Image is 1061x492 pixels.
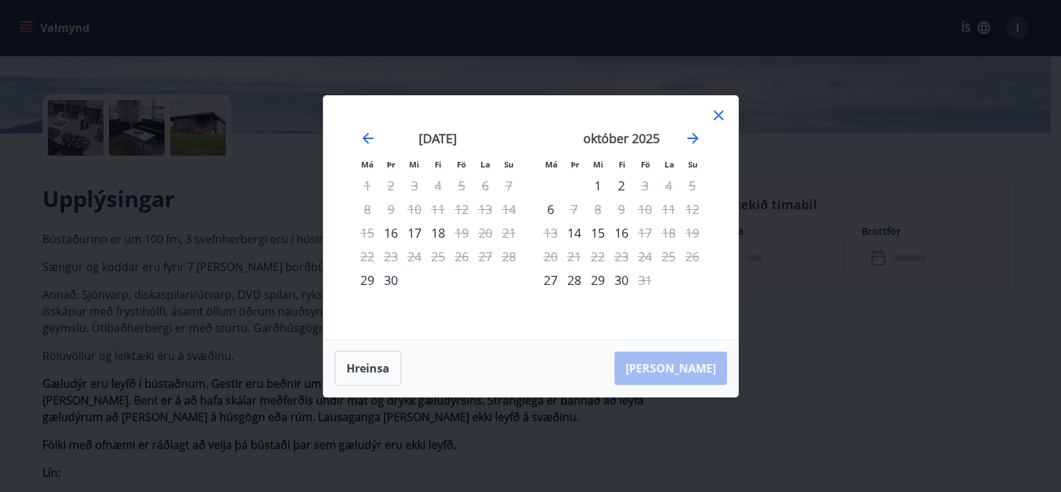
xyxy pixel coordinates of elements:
td: Not available. laugardagur, 13. september 2025 [474,197,497,221]
div: 28 [562,268,586,292]
small: Má [545,159,558,170]
td: Not available. föstudagur, 17. október 2025 [633,221,657,245]
div: Move forward to switch to the next month. [685,130,701,147]
td: Not available. fimmtudagur, 11. september 2025 [426,197,450,221]
td: Not available. laugardagur, 6. september 2025 [474,174,497,197]
div: Aðeins innritun í boði [356,268,379,292]
small: Fi [619,159,626,170]
small: Su [504,159,514,170]
small: La [665,159,674,170]
td: Not available. sunnudagur, 14. september 2025 [497,197,521,221]
div: 2 [610,174,633,197]
td: Choose miðvikudagur, 29. október 2025 as your check-in date. It’s available. [586,268,610,292]
td: Choose mánudagur, 29. september 2025 as your check-in date. It’s available. [356,268,379,292]
div: Move backward to switch to the previous month. [360,130,376,147]
td: Not available. laugardagur, 27. september 2025 [474,245,497,268]
td: Choose fimmtudagur, 30. október 2025 as your check-in date. It’s available. [610,268,633,292]
td: Not available. þriðjudagur, 7. október 2025 [562,197,586,221]
small: Þr [571,159,579,170]
td: Choose þriðjudagur, 30. september 2025 as your check-in date. It’s available. [379,268,403,292]
td: Choose þriðjudagur, 28. október 2025 as your check-in date. It’s available. [562,268,586,292]
td: Not available. föstudagur, 3. október 2025 [633,174,657,197]
td: Not available. miðvikudagur, 10. september 2025 [403,197,426,221]
td: Not available. föstudagur, 5. september 2025 [450,174,474,197]
div: 1 [586,174,610,197]
td: Not available. þriðjudagur, 23. september 2025 [379,245,403,268]
td: Not available. sunnudagur, 19. október 2025 [680,221,704,245]
small: Þr [387,159,395,170]
td: Not available. fimmtudagur, 23. október 2025 [610,245,633,268]
td: Not available. laugardagur, 11. október 2025 [657,197,680,221]
td: Choose fimmtudagur, 16. október 2025 as your check-in date. It’s available. [610,221,633,245]
td: Not available. föstudagur, 10. október 2025 [633,197,657,221]
div: Calendar [340,113,721,322]
td: Not available. laugardagur, 20. september 2025 [474,221,497,245]
td: Not available. sunnudagur, 28. september 2025 [497,245,521,268]
td: Choose þriðjudagur, 16. september 2025 as your check-in date. It’s available. [379,221,403,245]
td: Not available. þriðjudagur, 9. september 2025 [379,197,403,221]
td: Not available. laugardagur, 4. október 2025 [657,174,680,197]
small: Fi [435,159,442,170]
div: 30 [379,268,403,292]
div: 29 [586,268,610,292]
div: 18 [426,221,450,245]
div: Aðeins innritun í boði [539,268,562,292]
td: Not available. miðvikudagur, 3. september 2025 [403,174,426,197]
div: 15 [586,221,610,245]
td: Not available. mánudagur, 8. september 2025 [356,197,379,221]
td: Choose miðvikudagur, 15. október 2025 as your check-in date. It’s available. [586,221,610,245]
div: Aðeins innritun í boði [562,221,586,245]
small: Fö [457,159,466,170]
td: Not available. mánudagur, 13. október 2025 [539,221,562,245]
div: Aðeins innritun í boði [379,221,403,245]
td: Choose þriðjudagur, 14. október 2025 as your check-in date. It’s available. [562,221,586,245]
td: Not available. laugardagur, 18. október 2025 [657,221,680,245]
td: Not available. mánudagur, 20. október 2025 [539,245,562,268]
td: Not available. þriðjudagur, 2. september 2025 [379,174,403,197]
div: Aðeins útritun í boði [562,197,586,221]
td: Not available. mánudagur, 15. september 2025 [356,221,379,245]
td: Choose fimmtudagur, 18. september 2025 as your check-in date. It’s available. [426,221,450,245]
td: Choose fimmtudagur, 2. október 2025 as your check-in date. It’s available. [610,174,633,197]
small: La [481,159,490,170]
td: Not available. sunnudagur, 26. október 2025 [680,245,704,268]
td: Choose mánudagur, 27. október 2025 as your check-in date. It’s available. [539,268,562,292]
td: Not available. sunnudagur, 12. október 2025 [680,197,704,221]
td: Not available. miðvikudagur, 8. október 2025 [586,197,610,221]
div: Aðeins innritun í boði [539,197,562,221]
td: Not available. mánudagur, 1. september 2025 [356,174,379,197]
td: Not available. sunnudagur, 7. september 2025 [497,174,521,197]
td: Not available. sunnudagur, 5. október 2025 [680,174,704,197]
div: Aðeins útritun í boði [633,268,657,292]
small: Mi [409,159,419,170]
td: Not available. föstudagur, 19. september 2025 [450,221,474,245]
td: Not available. föstudagur, 26. september 2025 [450,245,474,268]
td: Choose mánudagur, 6. október 2025 as your check-in date. It’s available. [539,197,562,221]
div: 16 [610,221,633,245]
strong: [DATE] [419,130,457,147]
td: Not available. laugardagur, 25. október 2025 [657,245,680,268]
td: Choose miðvikudagur, 17. september 2025 as your check-in date. It’s available. [403,221,426,245]
small: Má [361,159,374,170]
td: Not available. fimmtudagur, 9. október 2025 [610,197,633,221]
td: Not available. miðvikudagur, 24. september 2025 [403,245,426,268]
strong: október 2025 [583,130,660,147]
td: Not available. mánudagur, 22. september 2025 [356,245,379,268]
td: Not available. miðvikudagur, 22. október 2025 [586,245,610,268]
small: Mi [593,159,603,170]
small: Fö [641,159,650,170]
div: 17 [403,221,426,245]
td: Not available. fimmtudagur, 4. september 2025 [426,174,450,197]
div: 30 [610,268,633,292]
div: Aðeins útritun í boði [450,221,474,245]
button: Hreinsa [335,351,401,386]
div: Aðeins útritun í boði [633,174,657,197]
td: Not available. föstudagur, 24. október 2025 [633,245,657,268]
td: Not available. föstudagur, 31. október 2025 [633,268,657,292]
small: Su [688,159,698,170]
td: Not available. fimmtudagur, 25. september 2025 [426,245,450,268]
div: Aðeins útritun í boði [633,221,657,245]
td: Not available. þriðjudagur, 21. október 2025 [562,245,586,268]
td: Not available. föstudagur, 12. september 2025 [450,197,474,221]
td: Choose miðvikudagur, 1. október 2025 as your check-in date. It’s available. [586,174,610,197]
